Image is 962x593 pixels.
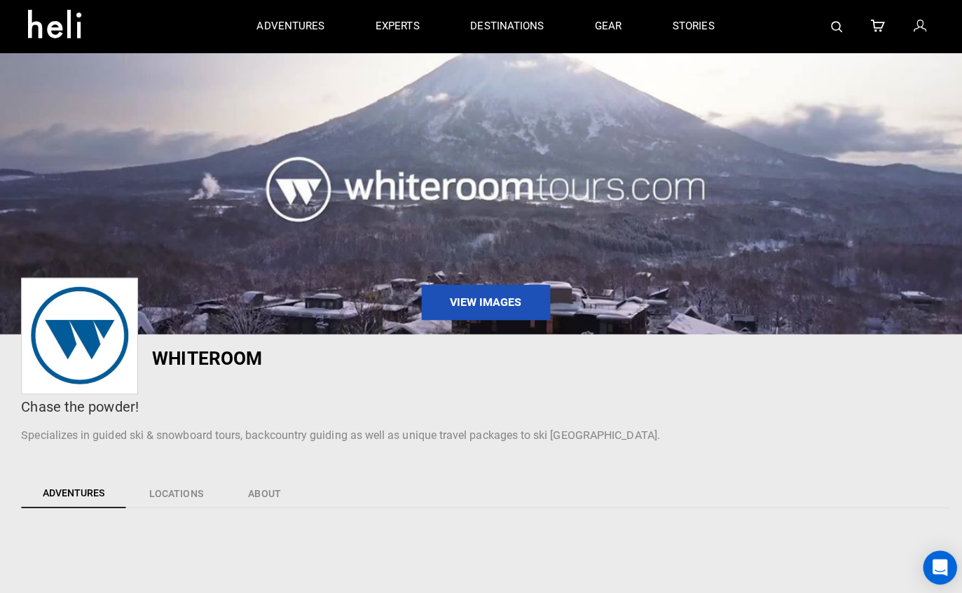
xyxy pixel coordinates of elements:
a: View Images [418,282,545,317]
img: search-bar-icon.svg [823,21,834,32]
p: adventures [254,19,322,34]
img: c063bb12fe91dc9dd47c2df96e06b9e4.png [25,279,133,386]
a: About [224,474,300,503]
p: Specializes in guided ski & snowboard tours, backcountry guiding as well as unique travel package... [21,424,941,440]
div: Open Intercom Messenger [914,545,948,579]
h1: Whiteroom [151,345,638,365]
a: Locations [126,474,223,503]
p: experts [372,19,415,34]
a: Adventures [21,474,125,503]
p: destinations [466,19,539,34]
div: Chase the powder! [21,393,941,413]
